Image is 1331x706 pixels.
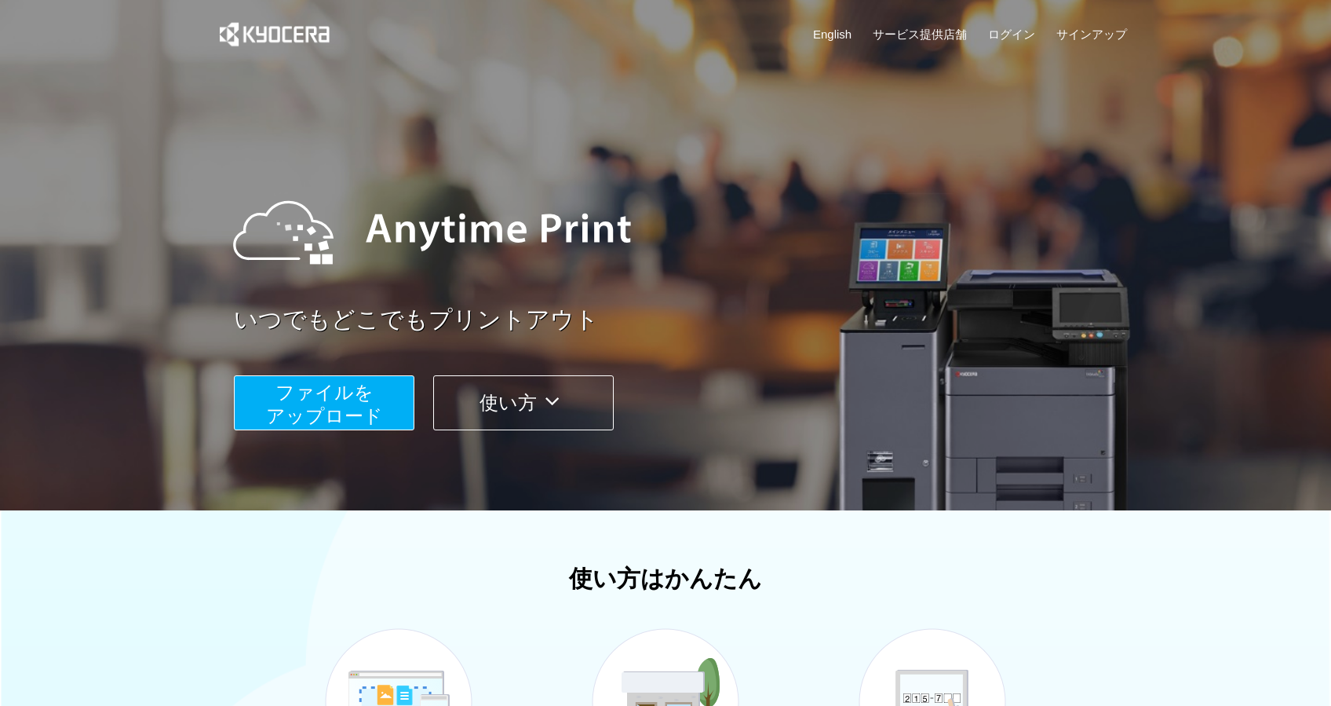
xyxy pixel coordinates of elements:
[873,26,967,42] a: サービス提供店舗
[988,26,1035,42] a: ログイン
[234,375,414,430] button: ファイルを​​アップロード
[433,375,614,430] button: 使い方
[1056,26,1127,42] a: サインアップ
[234,303,1136,337] a: いつでもどこでもプリントアウト
[813,26,851,42] a: English
[266,382,383,426] span: ファイルを ​​アップロード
